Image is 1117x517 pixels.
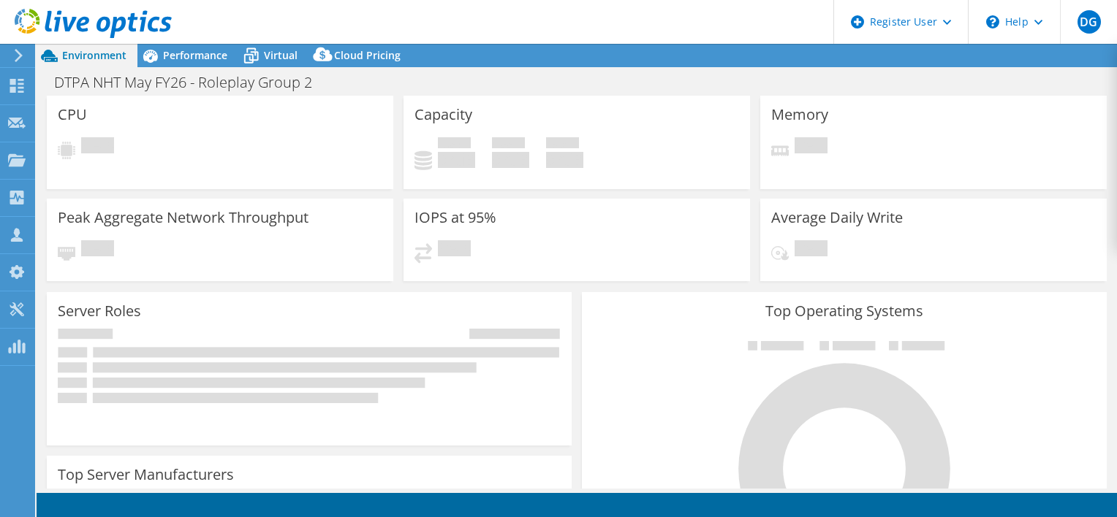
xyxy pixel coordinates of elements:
span: Performance [163,48,227,62]
span: Used [438,137,471,152]
h4: 0 GiB [546,152,583,168]
h3: Top Operating Systems [593,303,1096,319]
h3: CPU [58,107,87,123]
span: Pending [795,240,828,260]
h3: Memory [771,107,828,123]
span: Free [492,137,525,152]
h3: IOPS at 95% [414,210,496,226]
h3: Average Daily Write [771,210,903,226]
h3: Capacity [414,107,472,123]
span: Pending [438,240,471,260]
h4: 0 GiB [438,152,475,168]
span: Virtual [264,48,298,62]
span: Cloud Pricing [334,48,401,62]
span: Pending [795,137,828,157]
span: Pending [81,240,114,260]
span: DG [1078,10,1101,34]
h3: Top Server Manufacturers [58,467,234,483]
h1: DTPA NHT May FY26 - Roleplay Group 2 [48,74,335,91]
span: Pending [81,137,114,157]
h3: Peak Aggregate Network Throughput [58,210,308,226]
span: Total [546,137,579,152]
span: Environment [62,48,126,62]
svg: \n [986,15,999,28]
h4: 0 GiB [492,152,529,168]
h3: Server Roles [58,303,141,319]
